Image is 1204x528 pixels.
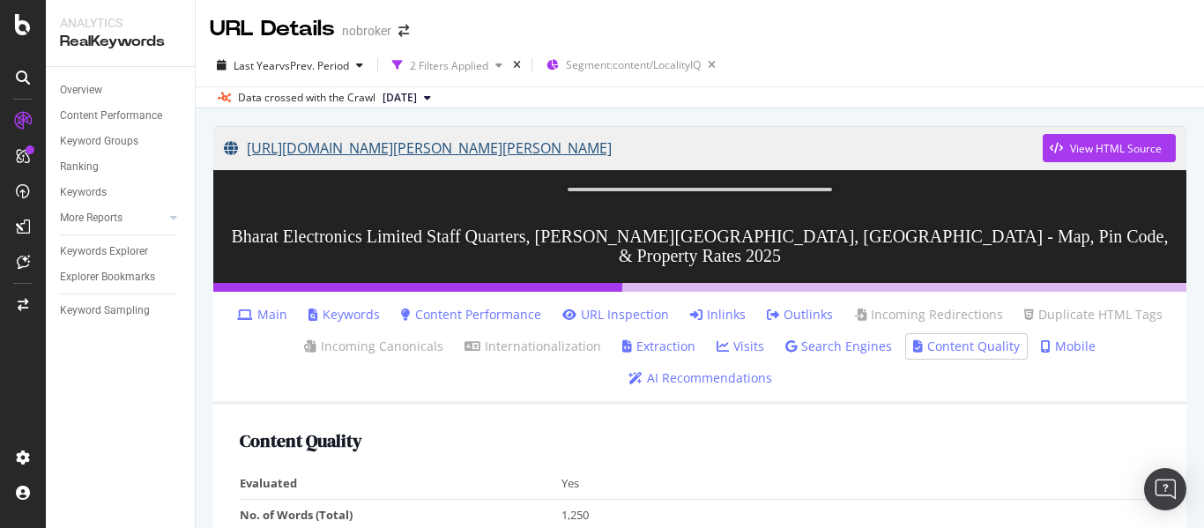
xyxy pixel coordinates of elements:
img: Bharat Electronics Limited Staff Quarters, Brij Vihar, Ghaziabad - Map, Pin Code, & Property Rate... [568,188,832,191]
div: nobroker [342,22,391,40]
a: Internationalization [465,338,601,355]
a: Incoming Canonicals [304,338,443,355]
a: Visits [717,338,764,355]
div: Explorer Bookmarks [60,268,155,286]
a: Keywords Explorer [60,242,182,261]
a: Outlinks [767,306,833,323]
span: vs Prev. Period [279,58,349,73]
span: Segment: content/LocalityIQ [566,57,701,72]
a: Explorer Bookmarks [60,268,182,286]
a: Keywords [60,183,182,202]
a: Mobile [1041,338,1096,355]
div: times [509,56,524,74]
div: More Reports [60,209,123,227]
div: Keyword Sampling [60,301,150,320]
a: Overview [60,81,182,100]
a: Keywords [308,306,380,323]
a: Main [237,306,287,323]
div: arrow-right-arrow-left [398,25,409,37]
a: Search Engines [785,338,892,355]
div: Overview [60,81,102,100]
a: URL Inspection [562,306,669,323]
a: Content Quality [913,338,1020,355]
span: 2025 Sep. 1st [383,90,417,106]
button: 2 Filters Applied [385,51,509,79]
a: Keyword Sampling [60,301,182,320]
div: Open Intercom Messenger [1144,468,1186,510]
a: Duplicate HTML Tags [1024,306,1163,323]
div: Keywords Explorer [60,242,148,261]
a: AI Recommendations [628,369,772,387]
div: RealKeywords [60,32,181,52]
a: Incoming Redirections [854,306,1003,323]
div: Data crossed with the Crawl [238,90,375,106]
div: Keyword Groups [60,132,138,151]
div: View HTML Source [1070,141,1162,156]
button: [DATE] [375,87,438,108]
a: Keyword Groups [60,132,182,151]
button: Last YearvsPrev. Period [210,51,370,79]
div: URL Details [210,14,335,44]
div: 2 Filters Applied [410,58,488,73]
h2: Content Quality [240,431,1160,450]
a: Content Performance [401,306,541,323]
a: Inlinks [690,306,746,323]
a: Ranking [60,158,182,176]
a: Content Performance [60,107,182,125]
td: Evaluated [240,468,561,499]
td: Yes [561,468,1160,499]
div: Ranking [60,158,99,176]
h3: Bharat Electronics Limited Staff Quarters, [PERSON_NAME][GEOGRAPHIC_DATA], [GEOGRAPHIC_DATA] - Ma... [213,209,1186,283]
a: Extraction [622,338,695,355]
div: Analytics [60,14,181,32]
a: More Reports [60,209,165,227]
a: [URL][DOMAIN_NAME][PERSON_NAME][PERSON_NAME] [224,126,1043,170]
button: View HTML Source [1043,134,1176,162]
div: Keywords [60,183,107,202]
span: Last Year [234,58,279,73]
button: Segment:content/LocalityIQ [539,51,723,79]
div: Content Performance [60,107,162,125]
